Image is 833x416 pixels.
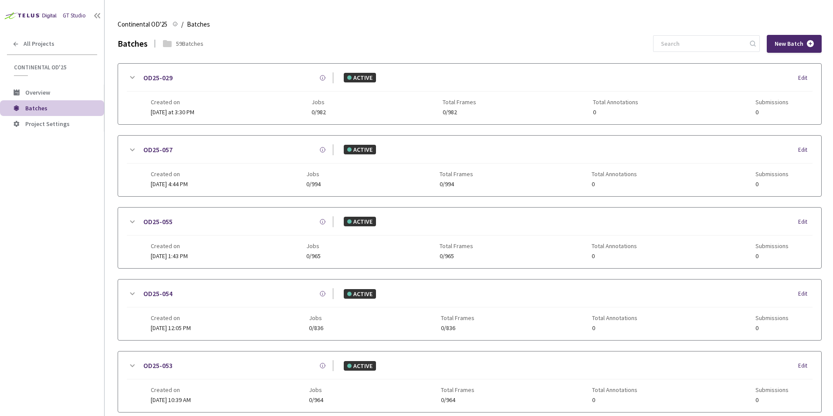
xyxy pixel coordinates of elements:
span: 0 [592,253,637,259]
span: 0 [592,181,637,188]
div: OD25-055ACTIVEEditCreated on[DATE] 1:43 PMJobs0/965Total Frames0/965Total Annotations0Submissions0 [118,208,821,268]
span: Total Frames [440,170,473,177]
span: 0 [593,109,638,116]
span: Total Frames [440,242,473,249]
span: Total Annotations [592,386,637,393]
div: Edit [798,74,813,82]
span: Project Settings [25,120,70,128]
span: Submissions [755,314,789,321]
span: Batches [25,104,47,112]
div: Edit [798,290,813,298]
div: Edit [798,361,813,370]
span: 0 [755,325,789,331]
div: ACTIVE [344,73,376,82]
span: All Projects [24,40,54,48]
div: Edit [798,218,813,226]
span: Total Annotations [592,314,637,321]
div: ACTIVE [344,217,376,226]
span: 0/994 [306,181,321,188]
span: 0/982 [443,109,476,116]
span: 0/964 [441,397,474,403]
span: 0 [755,397,789,403]
span: Submissions [755,386,789,393]
span: Created on [151,99,194,106]
span: Jobs [309,314,323,321]
a: OD25-055 [143,216,173,227]
input: Search [656,36,748,51]
span: Total Frames [441,386,474,393]
span: Batches [187,19,210,30]
div: ACTIVE [344,289,376,299]
span: Submissions [755,242,789,249]
span: [DATE] 4:44 PM [151,180,188,188]
a: OD25-054 [143,288,173,299]
span: 0 [592,397,637,403]
div: OD25-029ACTIVEEditCreated on[DATE] at 3:30 PMJobs0/982Total Frames0/982Total Annotations0Submissi... [118,64,821,124]
div: ACTIVE [344,145,376,154]
li: / [181,19,183,30]
span: Created on [151,314,191,321]
span: [DATE] at 3:30 PM [151,108,194,116]
span: [DATE] 12:05 PM [151,324,191,332]
span: 0/964 [309,397,323,403]
span: 0 [592,325,637,331]
span: [DATE] 1:43 PM [151,252,188,260]
span: Total Frames [443,99,476,106]
span: New Batch [775,40,803,48]
div: 59 Batches [176,39,203,48]
span: Jobs [306,170,321,177]
div: OD25-057ACTIVEEditCreated on[DATE] 4:44 PMJobs0/994Total Frames0/994Total Annotations0Submissions0 [118,136,821,196]
div: ACTIVE [344,361,376,371]
div: OD25-054ACTIVEEditCreated on[DATE] 12:05 PMJobs0/836Total Frames0/836Total Annotations0Submissions0 [118,280,821,340]
span: 0/965 [440,253,473,259]
span: Created on [151,242,188,249]
span: 0/836 [309,325,323,331]
span: Jobs [312,99,326,106]
span: 0/965 [306,253,321,259]
span: Overview [25,89,50,96]
span: 0 [755,253,789,259]
div: Edit [798,146,813,154]
div: OD25-053ACTIVEEditCreated on[DATE] 10:39 AMJobs0/964Total Frames0/964Total Annotations0Submissions0 [118,351,821,412]
span: Jobs [306,242,321,249]
span: Submissions [755,99,789,106]
span: [DATE] 10:39 AM [151,396,191,404]
span: Total Annotations [592,242,637,249]
span: 0/836 [441,325,474,331]
div: Batches [118,38,148,50]
span: Continental OD'25 [118,19,167,30]
span: Jobs [309,386,323,393]
span: Total Annotations [593,99,638,106]
a: OD25-053 [143,360,173,371]
a: OD25-057 [143,144,173,155]
span: 0 [755,109,789,116]
span: 0 [755,181,789,188]
span: Created on [151,170,188,177]
span: Submissions [755,170,789,177]
span: Total Annotations [592,170,637,177]
div: GT Studio [63,12,86,20]
span: 0/982 [312,109,326,116]
a: OD25-029 [143,72,173,83]
span: Created on [151,386,191,393]
span: Continental OD'25 [14,64,92,71]
span: 0/994 [440,181,473,188]
span: Total Frames [441,314,474,321]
